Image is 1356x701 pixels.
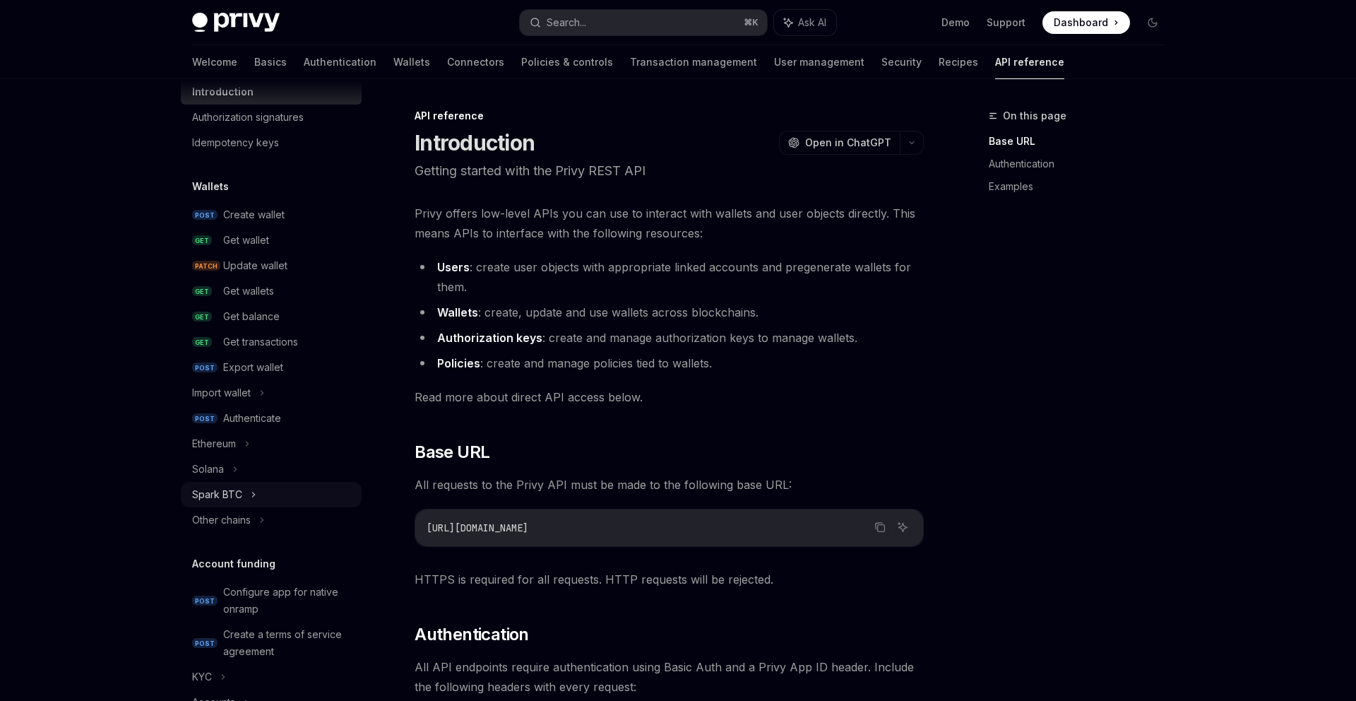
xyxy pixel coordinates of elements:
span: Base URL [415,441,489,464]
div: Export wallet [223,359,283,376]
a: Demo [941,16,970,30]
button: Open in ChatGPT [779,131,900,155]
button: Ask AI [774,10,836,35]
a: GETGet wallets [181,278,362,304]
div: Import wallet [192,384,251,401]
li: : create and manage authorization keys to manage wallets. [415,328,924,348]
div: Get wallet [223,232,269,249]
div: Authorization signatures [192,109,304,126]
h5: Account funding [192,555,275,572]
a: POSTConfigure app for native onramp [181,579,362,622]
a: GETGet balance [181,304,362,329]
button: Ask AI [893,518,912,536]
span: GET [192,286,212,297]
span: POST [192,363,218,373]
a: POSTExport wallet [181,355,362,380]
a: Recipes [939,45,978,79]
a: Dashboard [1042,11,1130,34]
span: Open in ChatGPT [805,136,891,150]
a: Authentication [989,153,1175,175]
span: Authentication [415,623,529,646]
div: Get balance [223,308,280,325]
a: Authentication [304,45,376,79]
a: POSTCreate a terms of service agreement [181,622,362,664]
span: Privy offers low-level APIs you can use to interact with wallets and user objects directly. This ... [415,204,924,243]
strong: Wallets [437,305,478,319]
div: Create a terms of service agreement [223,626,353,660]
span: POST [192,210,218,220]
span: All requests to the Privy API must be made to the following base URL: [415,475,924,495]
a: Security [881,45,922,79]
a: Support [987,16,1025,30]
button: Copy the contents from the code block [871,518,889,536]
a: GETGet wallet [181,228,362,253]
span: GET [192,337,212,348]
div: Get transactions [223,334,298,350]
div: Solana [192,461,224,478]
span: POST [192,413,218,424]
span: Dashboard [1054,16,1108,30]
strong: Authorization keys [437,331,542,345]
div: API reference [415,109,924,123]
h5: Wallets [192,178,229,195]
button: Toggle dark mode [1141,11,1164,34]
a: Transaction management [630,45,757,79]
a: Welcome [192,45,237,79]
a: POSTCreate wallet [181,202,362,228]
a: User management [774,45,864,79]
a: Base URL [989,130,1175,153]
img: dark logo [192,13,280,33]
a: Authorization signatures [181,105,362,130]
a: POSTAuthenticate [181,406,362,431]
div: Update wallet [223,257,287,274]
a: GETGet transactions [181,329,362,355]
a: Wallets [393,45,430,79]
span: Ask AI [798,16,826,30]
span: POST [192,638,218,649]
span: GET [192,312,212,322]
h1: Introduction [415,130,535,155]
div: Create wallet [223,206,285,223]
strong: Users [437,260,470,274]
button: Search...⌘K [520,10,767,35]
div: Other chains [192,512,251,529]
div: Idempotency keys [192,134,279,151]
a: Idempotency keys [181,130,362,155]
span: Read more about direct API access below. [415,387,924,407]
span: [URL][DOMAIN_NAME] [427,522,528,534]
a: PATCHUpdate wallet [181,253,362,278]
span: All API endpoints require authentication using Basic Auth and a Privy App ID header. Include the ... [415,657,924,697]
p: Getting started with the Privy REST API [415,161,924,181]
span: PATCH [192,261,220,271]
div: KYC [192,668,212,685]
li: : create user objects with appropriate linked accounts and pregenerate wallets for them. [415,257,924,297]
span: POST [192,596,218,606]
span: HTTPS is required for all requests. HTTP requests will be rejected. [415,570,924,589]
a: Policies & controls [521,45,613,79]
div: Search... [547,14,586,31]
strong: Policies [437,356,480,370]
span: On this page [1003,107,1066,124]
div: Spark BTC [192,486,242,503]
div: Get wallets [223,283,274,300]
span: GET [192,235,212,246]
li: : create, update and use wallets across blockchains. [415,302,924,322]
div: Ethereum [192,435,236,452]
a: Examples [989,175,1175,198]
a: Connectors [447,45,504,79]
span: ⌘ K [744,17,759,28]
li: : create and manage policies tied to wallets. [415,353,924,373]
div: Configure app for native onramp [223,584,353,618]
div: Authenticate [223,410,281,427]
a: API reference [995,45,1064,79]
a: Basics [254,45,287,79]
